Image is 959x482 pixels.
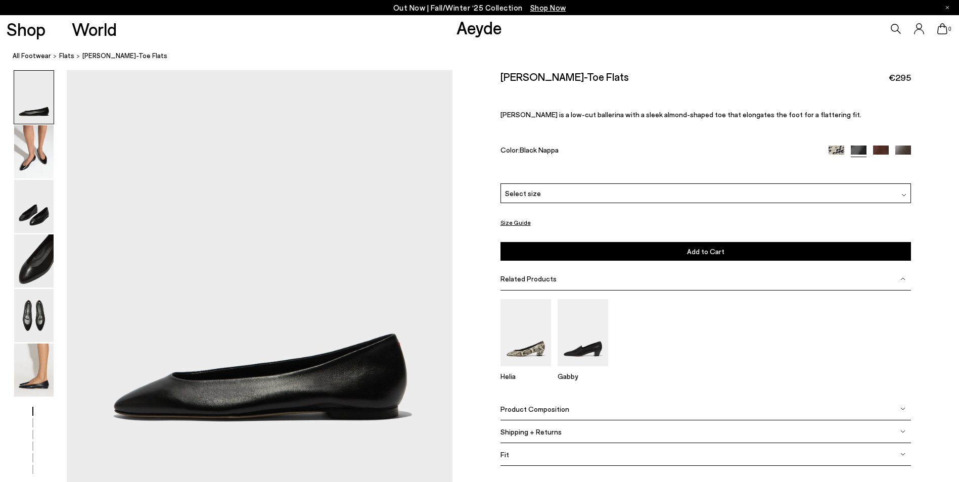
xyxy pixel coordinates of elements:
[72,20,117,38] a: World
[456,17,502,38] a: Aeyde
[687,247,724,256] span: Add to Cart
[500,299,551,366] img: Helia Low-Cut Pumps
[13,42,959,70] nav: breadcrumb
[500,216,531,229] button: Size Guide
[14,289,54,342] img: Ellie Almond-Toe Flats - Image 5
[500,146,815,157] div: Color:
[7,20,45,38] a: Shop
[530,3,566,12] span: Navigate to /collections/new-in
[14,234,54,287] img: Ellie Almond-Toe Flats - Image 4
[14,344,54,397] img: Ellie Almond-Toe Flats - Image 6
[500,242,911,261] button: Add to Cart
[500,110,911,119] p: [PERSON_NAME] is a low-cut ballerina with a sleek almond-shaped toe that elongates the foot for a...
[14,180,54,233] img: Ellie Almond-Toe Flats - Image 3
[500,274,557,283] span: Related Products
[14,125,54,178] img: Ellie Almond-Toe Flats - Image 2
[900,406,905,411] img: svg%3E
[500,405,569,413] span: Product Composition
[500,359,551,380] a: Helia Low-Cut Pumps Helia
[500,450,509,459] span: Fit
[82,51,167,61] span: [PERSON_NAME]-Toe Flats
[900,452,905,457] img: svg%3E
[13,51,51,61] a: All Footwear
[937,23,947,34] a: 0
[947,26,952,32] span: 0
[558,372,608,380] p: Gabby
[59,52,74,60] span: flats
[500,372,551,380] p: Helia
[558,359,608,380] a: Gabby Almond-Toe Loafers Gabby
[505,188,541,199] span: Select size
[500,427,562,436] span: Shipping + Returns
[900,276,905,281] img: svg%3E
[14,71,54,124] img: Ellie Almond-Toe Flats - Image 1
[59,51,74,61] a: flats
[889,71,911,84] span: €295
[393,2,566,14] p: Out Now | Fall/Winter ‘25 Collection
[901,192,906,198] img: svg%3E
[900,429,905,434] img: svg%3E
[500,70,629,83] h2: [PERSON_NAME]-Toe Flats
[558,299,608,366] img: Gabby Almond-Toe Loafers
[520,146,559,154] span: Black Nappa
